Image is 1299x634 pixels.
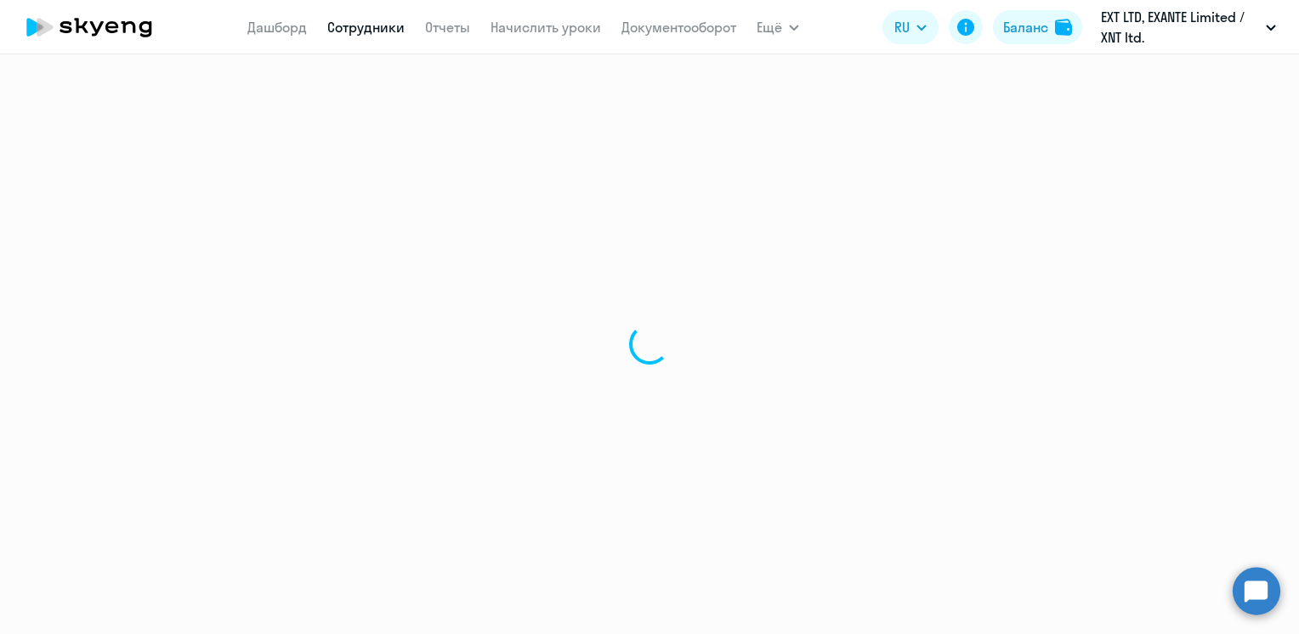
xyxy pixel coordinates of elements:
a: Начислить уроки [491,19,601,36]
span: Ещё [757,17,782,37]
button: RU [882,10,939,44]
button: EXT LTD, ‎EXANTE Limited / XNT ltd. [1092,7,1285,48]
div: Баланс [1003,17,1048,37]
img: balance [1055,19,1072,36]
p: EXT LTD, ‎EXANTE Limited / XNT ltd. [1101,7,1259,48]
a: Отчеты [425,19,470,36]
a: Дашборд [247,19,307,36]
button: Балансbalance [993,10,1082,44]
button: Ещё [757,10,799,44]
span: RU [894,17,910,37]
a: Документооборот [621,19,736,36]
a: Сотрудники [327,19,405,36]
